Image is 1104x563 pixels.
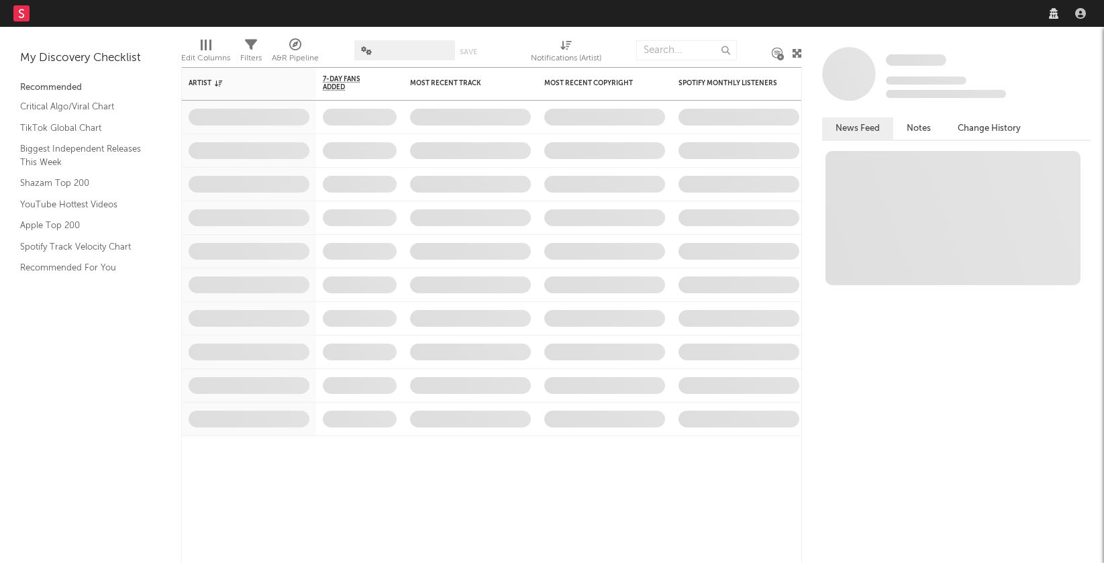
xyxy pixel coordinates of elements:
[20,121,148,136] a: TikTok Global Chart
[886,54,946,66] span: Some Artist
[944,117,1034,140] button: Change History
[531,50,601,66] div: Notifications (Artist)
[181,34,230,72] div: Edit Columns
[323,75,377,91] span: 7-Day Fans Added
[20,176,148,191] a: Shazam Top 200
[886,54,946,67] a: Some Artist
[544,79,645,87] div: Most Recent Copyright
[679,79,779,87] div: Spotify Monthly Listeners
[272,34,319,72] div: A&R Pipeline
[822,117,893,140] button: News Feed
[20,282,148,309] a: TikTok Videos Assistant / Last 7 Days - Top
[20,50,161,66] div: My Discovery Checklist
[240,50,262,66] div: Filters
[886,76,966,85] span: Tracking Since: [DATE]
[20,218,148,233] a: Apple Top 200
[20,80,161,96] div: Recommended
[189,79,289,87] div: Artist
[20,240,148,254] a: Spotify Track Velocity Chart
[240,34,262,72] div: Filters
[20,99,148,114] a: Critical Algo/Viral Chart
[893,117,944,140] button: Notes
[531,34,601,72] div: Notifications (Artist)
[636,40,737,60] input: Search...
[410,79,511,87] div: Most Recent Track
[886,90,1006,98] span: 0 fans last week
[181,50,230,66] div: Edit Columns
[20,197,148,212] a: YouTube Hottest Videos
[460,48,477,56] button: Save
[20,260,148,275] a: Recommended For You
[272,50,319,66] div: A&R Pipeline
[20,142,148,169] a: Biggest Independent Releases This Week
